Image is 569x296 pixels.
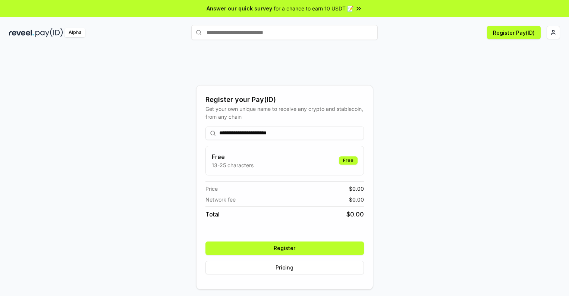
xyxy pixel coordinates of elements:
[205,261,364,274] button: Pricing
[207,4,272,12] span: Answer our quick survey
[9,28,34,37] img: reveel_dark
[212,161,254,169] p: 13-25 characters
[35,28,63,37] img: pay_id
[65,28,85,37] div: Alpha
[205,94,364,105] div: Register your Pay(ID)
[205,210,220,219] span: Total
[339,156,358,165] div: Free
[205,196,236,203] span: Network fee
[487,26,541,39] button: Register Pay(ID)
[274,4,353,12] span: for a chance to earn 10 USDT 📝
[349,185,364,193] span: $ 0.00
[205,185,218,193] span: Price
[212,152,254,161] h3: Free
[205,105,364,121] div: Get your own unique name to receive any crypto and stablecoin, from any chain
[205,242,364,255] button: Register
[346,210,364,219] span: $ 0.00
[349,196,364,203] span: $ 0.00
